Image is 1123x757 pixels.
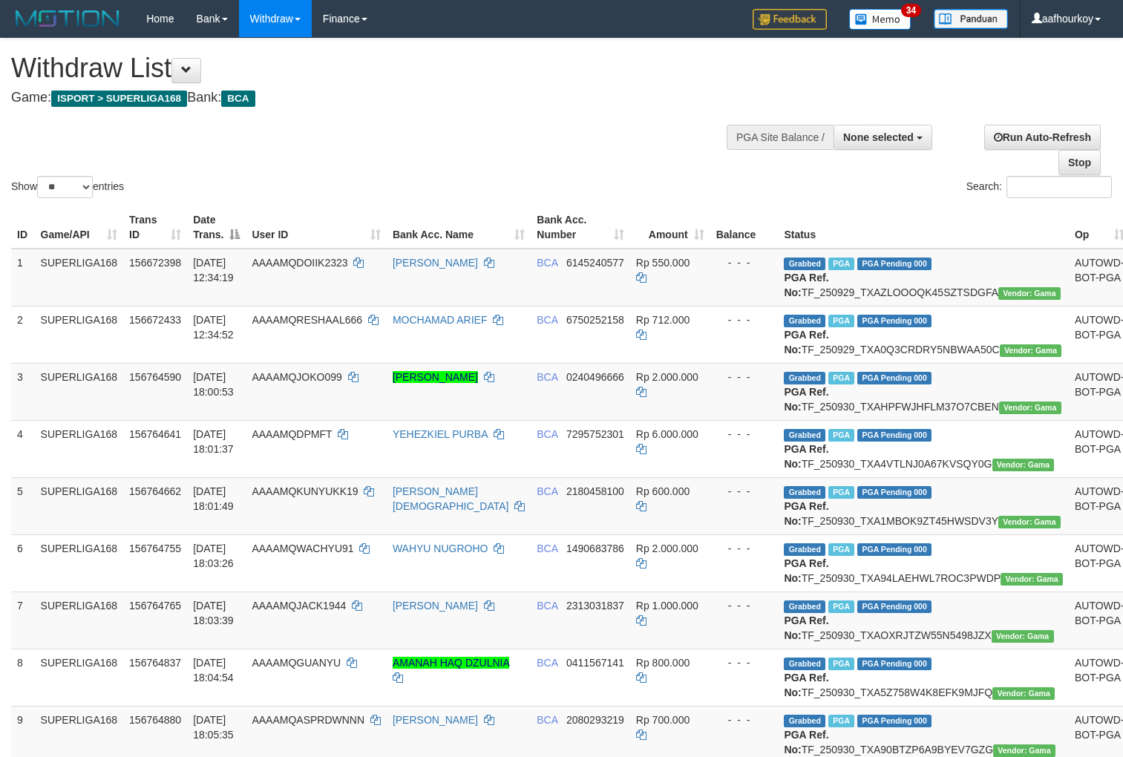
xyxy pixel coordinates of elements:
[828,372,854,384] span: Marked by aafsoycanthlai
[11,477,35,534] td: 5
[784,500,828,527] b: PGA Ref. No:
[252,485,358,497] span: AAAAMQKUNYUKK19
[123,206,187,249] th: Trans ID: activate to sort column ascending
[716,255,773,270] div: - - -
[246,206,386,249] th: User ID: activate to sort column ascending
[710,206,779,249] th: Balance
[193,600,234,626] span: [DATE] 18:03:39
[784,729,828,756] b: PGA Ref. No:
[630,206,710,249] th: Amount: activate to sort column ascending
[393,428,488,440] a: YEHEZKIEL PURBA
[129,314,181,326] span: 156672433
[716,541,773,556] div: - - -
[778,477,1069,534] td: TF_250930_TXA1MBOK9ZT45HWSDV3Y
[716,484,773,499] div: - - -
[857,658,932,670] span: PGA Pending
[828,715,854,727] span: Marked by aafsoycanthlai
[393,314,488,326] a: MOCHAMAD ARIEF
[187,206,246,249] th: Date Trans.: activate to sort column descending
[129,371,181,383] span: 156764590
[636,600,698,612] span: Rp 1.000.000
[11,53,734,83] h1: Withdraw List
[636,257,690,269] span: Rp 550.000
[35,534,124,591] td: SUPERLIGA168
[784,258,825,270] span: Grabbed
[129,600,181,612] span: 156764765
[849,9,911,30] img: Button%20Memo.svg
[129,428,181,440] span: 156764641
[566,600,624,612] span: Copy 2313031837 to clipboard
[252,714,364,726] span: AAAAMQASPRDWNNN
[35,306,124,363] td: SUPERLIGA168
[11,306,35,363] td: 2
[531,206,630,249] th: Bank Acc. Number: activate to sort column ascending
[998,287,1061,300] span: Vendor URL: https://trx31.1velocity.biz
[393,600,478,612] a: [PERSON_NAME]
[636,657,690,669] span: Rp 800.000
[35,591,124,649] td: SUPERLIGA168
[252,428,332,440] span: AAAAMQDPMFT
[35,649,124,706] td: SUPERLIGA168
[566,371,624,383] span: Copy 0240496666 to clipboard
[636,485,690,497] span: Rp 600.000
[129,257,181,269] span: 156672398
[11,91,734,105] h4: Game: Bank:
[193,428,234,455] span: [DATE] 18:01:37
[11,420,35,477] td: 4
[778,649,1069,706] td: TF_250930_TXA5Z758W4K8EFK9MJFQ
[129,543,181,554] span: 156764755
[828,429,854,442] span: Marked by aafsoycanthlai
[11,649,35,706] td: 8
[537,314,557,326] span: BCA
[566,485,624,497] span: Copy 2180458100 to clipboard
[1001,573,1063,586] span: Vendor URL: https://trx31.1velocity.biz
[537,714,557,726] span: BCA
[11,7,124,30] img: MOTION_logo.png
[193,257,234,284] span: [DATE] 12:34:19
[828,315,854,327] span: Marked by aafsoycanthlai
[784,315,825,327] span: Grabbed
[636,314,690,326] span: Rp 712.000
[537,485,557,497] span: BCA
[11,249,35,307] td: 1
[129,657,181,669] span: 156764837
[843,131,914,143] span: None selected
[636,428,698,440] span: Rp 6.000.000
[393,485,509,512] a: [PERSON_NAME][DEMOGRAPHIC_DATA]
[193,371,234,398] span: [DATE] 18:00:53
[252,600,346,612] span: AAAAMQJACK1944
[716,427,773,442] div: - - -
[857,372,932,384] span: PGA Pending
[537,657,557,669] span: BCA
[35,477,124,534] td: SUPERLIGA168
[778,306,1069,363] td: TF_250929_TXA0Q3CRDRY5NBWAA50C
[193,314,234,341] span: [DATE] 12:34:52
[784,658,825,670] span: Grabbed
[716,370,773,384] div: - - -
[934,9,1008,29] img: panduan.png
[998,516,1061,528] span: Vendor URL: https://trx31.1velocity.biz
[984,125,1101,150] a: Run Auto-Refresh
[252,657,341,669] span: AAAAMQGUANYU
[784,443,828,470] b: PGA Ref. No:
[35,363,124,420] td: SUPERLIGA168
[778,420,1069,477] td: TF_250930_TXA4VTLNJ0A67KVSQY0G
[784,486,825,499] span: Grabbed
[784,329,828,355] b: PGA Ref. No:
[11,363,35,420] td: 3
[537,600,557,612] span: BCA
[566,543,624,554] span: Copy 1490683786 to clipboard
[784,429,825,442] span: Grabbed
[857,600,932,613] span: PGA Pending
[35,206,124,249] th: Game/API: activate to sort column ascending
[37,176,93,198] select: Showentries
[993,744,1055,757] span: Vendor URL: https://trx31.1velocity.biz
[252,543,353,554] span: AAAAMQWACHYU91
[784,715,825,727] span: Grabbed
[566,257,624,269] span: Copy 6145240577 to clipboard
[901,4,921,17] span: 34
[857,715,932,727] span: PGA Pending
[11,534,35,591] td: 6
[537,543,557,554] span: BCA
[828,600,854,613] span: Marked by aafsoycanthlai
